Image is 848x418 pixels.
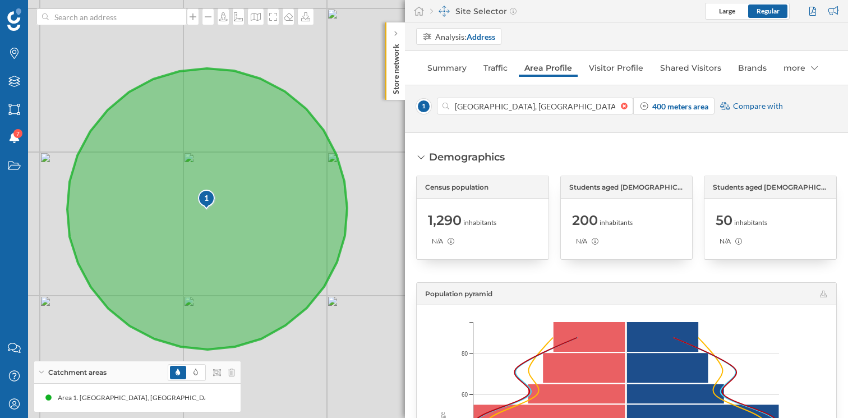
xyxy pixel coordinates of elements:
[652,102,708,111] strong: 400 meters area
[778,59,823,77] div: more
[425,290,492,298] span: Population pyramid
[467,32,495,42] strong: Address
[583,59,649,77] a: Visitor Profile
[42,392,280,403] div: Area 1. [GEOGRAPHIC_DATA], [GEOGRAPHIC_DATA] (400 meters radius area)
[390,39,402,94] p: Store network
[478,59,513,77] a: Traffic
[713,182,827,192] span: Students aged [DEMOGRAPHIC_DATA] years or more
[428,212,462,229] span: 1,290
[435,31,495,43] div: Analysis:
[572,212,598,229] span: 200
[197,189,216,211] img: pois-map-marker.svg
[422,59,472,77] a: Summary
[197,189,214,209] div: 1
[48,368,107,378] span: Catchment areas
[197,192,216,204] div: 1
[519,59,578,77] a: Area Profile
[576,236,587,246] span: N/A
[732,59,772,77] a: Brands
[757,7,780,15] span: Regular
[439,6,450,17] img: dashboards-manager.svg
[569,182,683,192] span: Students aged [DEMOGRAPHIC_DATA] years
[425,182,488,192] span: Census population
[7,8,21,31] img: Geoblink Logo
[462,391,468,399] span: 60
[432,236,443,246] span: N/A
[734,218,767,228] span: inhabitants
[655,59,727,77] a: Shared Visitors
[720,236,731,246] span: N/A
[463,218,496,228] span: inhabitants
[733,100,783,112] span: Compare with
[429,150,505,164] div: Demographics
[16,128,20,139] span: 7
[719,7,735,15] span: Large
[600,218,633,228] span: inhabitants
[462,349,468,357] span: 80
[430,6,517,17] div: Site Selector
[416,99,431,114] span: 1
[716,212,732,229] span: 50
